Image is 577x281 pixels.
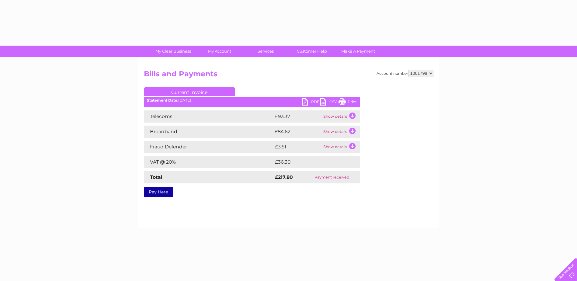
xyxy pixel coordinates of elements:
td: £93.37 [273,110,322,123]
h2: Bills and Payments [144,70,433,81]
td: £36.30 [273,156,348,168]
div: Account number [377,70,433,77]
td: Payment received [304,171,360,183]
td: Broadband [144,126,273,138]
a: PDF [302,98,320,107]
strong: £217.80 [275,174,293,180]
td: Show details [322,110,360,123]
b: Statement Date: [147,98,178,102]
a: Print [339,98,357,107]
a: Make A Payment [333,46,383,57]
a: My Account [194,46,245,57]
a: Customer Help [287,46,337,57]
a: My Clear Business [148,46,198,57]
a: CSV [320,98,339,107]
td: Telecoms [144,110,273,123]
td: Fraud Defender [144,141,273,153]
div: [DATE] [144,98,360,102]
strong: Total [150,174,162,180]
td: Show details [322,141,360,153]
td: Show details [322,126,360,138]
td: VAT @ 20% [144,156,273,168]
a: Services [241,46,291,57]
td: £84.62 [273,126,322,138]
a: Pay Here [144,187,173,197]
a: Current Invoice [144,87,235,96]
td: £3.51 [273,141,322,153]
